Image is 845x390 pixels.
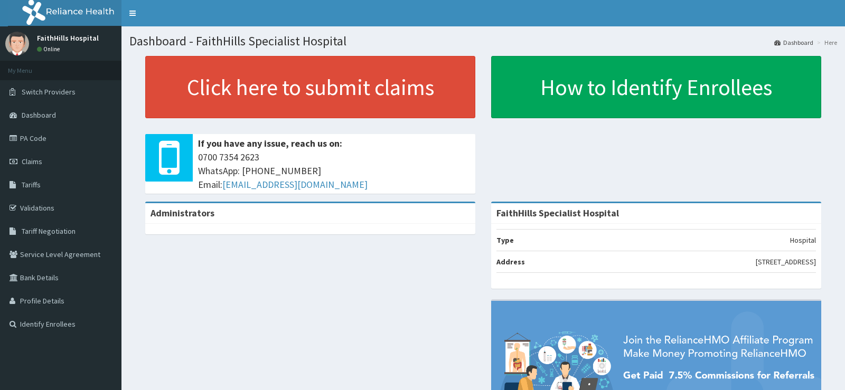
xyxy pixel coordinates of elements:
img: User Image [5,32,29,55]
a: Click here to submit claims [145,56,475,118]
b: If you have any issue, reach us on: [198,137,342,149]
li: Here [814,38,837,47]
strong: FaithHills Specialist Hospital [496,207,619,219]
h1: Dashboard - FaithHills Specialist Hospital [129,34,837,48]
b: Administrators [151,207,214,219]
span: 0700 7354 2623 WhatsApp: [PHONE_NUMBER] Email: [198,150,470,191]
p: FaithHills Hospital [37,34,99,42]
span: Claims [22,157,42,166]
b: Address [496,257,525,267]
p: Hospital [790,235,816,245]
span: Tariff Negotiation [22,226,76,236]
a: Dashboard [774,38,813,47]
a: Online [37,45,62,53]
span: Switch Providers [22,87,76,97]
b: Type [496,235,514,245]
a: How to Identify Enrollees [491,56,821,118]
a: [EMAIL_ADDRESS][DOMAIN_NAME] [222,178,368,191]
span: Dashboard [22,110,56,120]
span: Tariffs [22,180,41,189]
p: [STREET_ADDRESS] [756,256,816,267]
